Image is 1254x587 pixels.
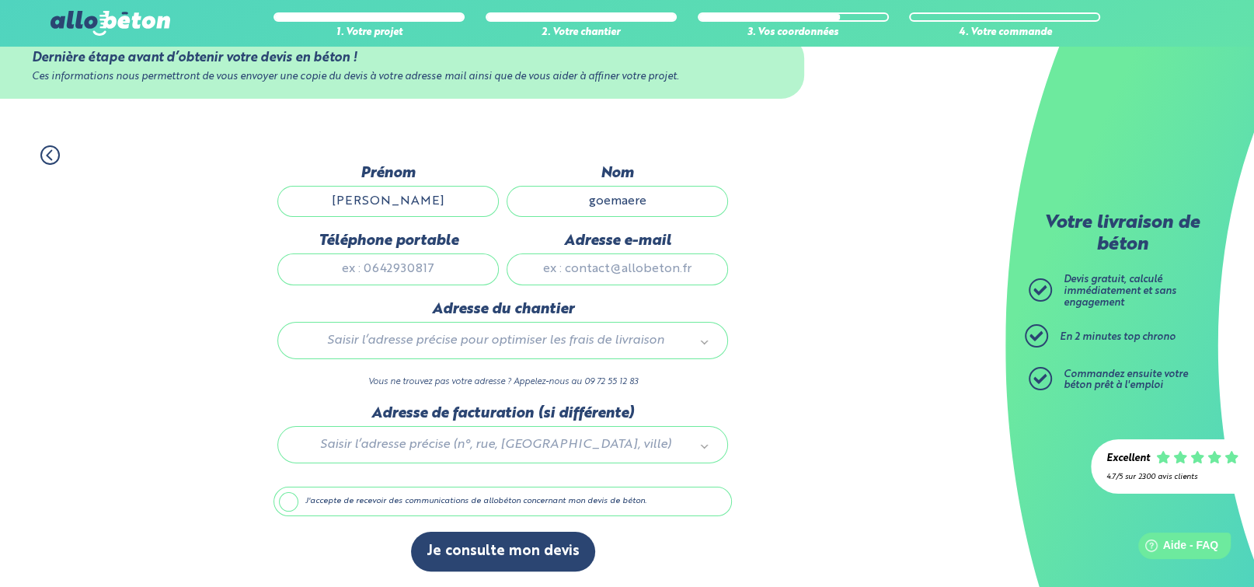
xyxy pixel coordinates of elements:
input: Quel est votre nom de famille ? [507,186,728,217]
div: Dernière étape avant d’obtenir votre devis en béton ! [32,51,772,65]
label: Nom [507,165,728,182]
label: Adresse e-mail [507,232,728,250]
button: Je consulte mon devis [411,532,595,571]
div: Ces informations nous permettront de vous envoyer une copie du devis à votre adresse mail ainsi q... [32,72,772,83]
div: 3. Vos coordonnées [698,27,889,39]
input: ex : 0642930817 [277,253,499,285]
div: 4. Votre commande [909,27,1100,39]
label: Prénom [277,165,499,182]
div: 2. Votre chantier [486,27,677,39]
label: Téléphone portable [277,232,499,250]
input: ex : contact@allobeton.fr [507,253,728,285]
img: allobéton [51,11,170,36]
a: Saisir l’adresse précise pour optimiser les frais de livraison [294,330,712,351]
label: Adresse du chantier [277,301,728,318]
p: Vous ne trouvez pas votre adresse ? Appelez-nous au 09 72 55 12 83 [277,375,728,390]
label: J'accepte de recevoir des communications de allobéton concernant mon devis de béton. [273,487,732,516]
div: 1. Votre projet [273,27,465,39]
input: Quel est votre prénom ? [277,186,499,217]
span: Saisir l’adresse précise pour optimiser les frais de livraison [300,330,691,351]
iframe: Help widget launcher [1116,526,1237,570]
